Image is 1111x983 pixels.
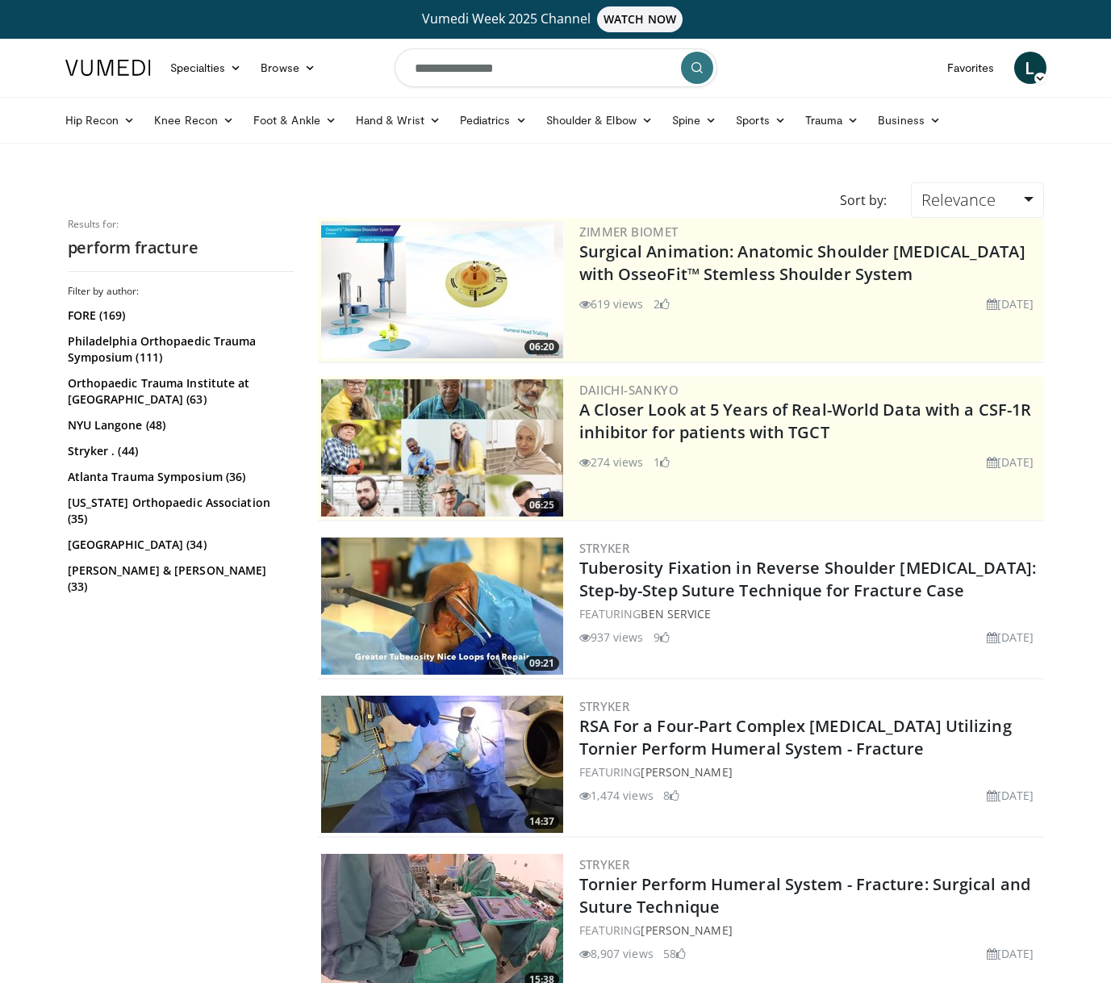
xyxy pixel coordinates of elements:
[251,52,325,84] a: Browse
[524,814,559,829] span: 14:37
[654,454,670,471] li: 1
[579,856,630,872] a: Stryker
[321,538,563,675] a: 09:21
[68,443,290,459] a: Stryker . (44)
[579,873,1031,918] a: Tornier Perform Humeral System - Fracture: Surgical and Suture Technique
[450,104,537,136] a: Pediatrics
[579,382,679,398] a: Daiichi-Sankyo
[987,945,1034,962] li: [DATE]
[828,182,899,218] div: Sort by:
[987,295,1034,312] li: [DATE]
[987,787,1034,804] li: [DATE]
[579,787,654,804] li: 1,474 views
[579,629,644,646] li: 937 views
[579,454,644,471] li: 274 views
[68,469,290,485] a: Atlanta Trauma Symposium (36)
[726,104,796,136] a: Sports
[537,104,662,136] a: Shoulder & Elbow
[68,495,290,527] a: [US_STATE] Orthopaedic Association (35)
[321,696,563,833] a: 14:37
[579,241,1025,285] a: Surgical Animation: Anatomic Shoulder [MEDICAL_DATA] with OsseoFit™ Stemless Shoulder System
[579,295,644,312] li: 619 views
[641,764,732,780] a: [PERSON_NAME]
[68,375,290,408] a: Orthopaedic Trauma Institute at [GEOGRAPHIC_DATA] (63)
[938,52,1004,84] a: Favorites
[346,104,450,136] a: Hand & Wrist
[321,538,563,675] img: 0f82aaa6-ebff-41f2-ae4a-9f36684ef98a.300x170_q85_crop-smart_upscale.jpg
[641,922,732,938] a: [PERSON_NAME]
[65,60,151,76] img: VuMedi Logo
[68,537,290,553] a: [GEOGRAPHIC_DATA] (34)
[68,218,294,231] p: Results for:
[654,629,670,646] li: 9
[597,6,683,32] span: WATCH NOW
[662,104,726,136] a: Spine
[161,52,252,84] a: Specialties
[987,454,1034,471] li: [DATE]
[68,307,290,324] a: FORE (169)
[524,498,559,512] span: 06:25
[641,606,711,621] a: Ben Service
[579,715,1012,759] a: RSA For a Four-Part Complex [MEDICAL_DATA] Utilizing Tornier Perform Humeral System - Fracture
[579,605,1041,622] div: FEATURING
[796,104,869,136] a: Trauma
[663,945,686,962] li: 58
[911,182,1043,218] a: Relevance
[579,224,679,240] a: Zimmer Biomet
[579,922,1041,939] div: FEATURING
[395,48,717,87] input: Search topics, interventions
[68,6,1044,32] a: Vumedi Week 2025 ChannelWATCH NOW
[524,340,559,354] span: 06:20
[987,629,1034,646] li: [DATE]
[68,237,294,258] h2: perform fracture
[56,104,145,136] a: Hip Recon
[321,221,563,358] a: 06:20
[579,540,630,556] a: Stryker
[579,399,1032,443] a: A Closer Look at 5 Years of Real-World Data with a CSF-1R inhibitor for patients with TGCT
[524,656,559,671] span: 09:21
[579,698,630,714] a: Stryker
[244,104,346,136] a: Foot & Ankle
[579,763,1041,780] div: FEATURING
[1014,52,1046,84] a: L
[654,295,670,312] li: 2
[663,787,679,804] li: 8
[321,221,563,358] img: 84e7f812-2061-4fff-86f6-cdff29f66ef4.300x170_q85_crop-smart_upscale.jpg
[921,189,996,211] span: Relevance
[868,104,950,136] a: Business
[68,285,294,298] h3: Filter by author:
[579,945,654,962] li: 8,907 views
[579,557,1037,601] a: Tuberosity Fixation in Reverse Shoulder [MEDICAL_DATA]: Step-by-Step Suture Technique for Fractur...
[321,379,563,517] a: 06:25
[68,333,290,366] a: Philadelphia Orthopaedic Trauma Symposium (111)
[144,104,244,136] a: Knee Recon
[68,417,290,433] a: NYU Langone (48)
[321,696,563,833] img: df0f1406-0bb0-472e-a021-c1964535cf7e.300x170_q85_crop-smart_upscale.jpg
[68,563,290,595] a: [PERSON_NAME] & [PERSON_NAME] (33)
[321,379,563,517] img: 93c22cae-14d1-47f0-9e4a-a244e824b022.png.300x170_q85_crop-smart_upscale.jpg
